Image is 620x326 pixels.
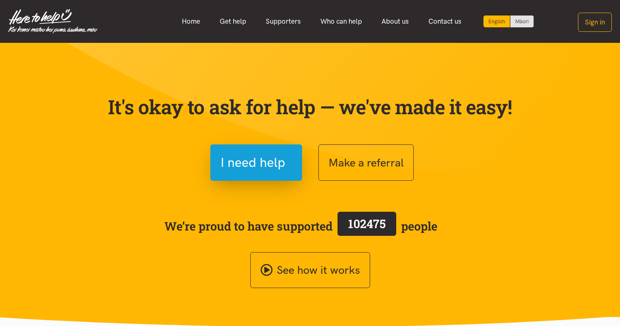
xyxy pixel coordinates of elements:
a: Switch to Te Reo Māori [510,16,534,27]
button: Make a referral [318,144,414,181]
p: It's okay to ask for help — we've made it easy! [106,95,514,119]
a: Supporters [256,13,311,30]
a: Home [172,13,210,30]
a: Contact us [419,13,471,30]
span: I need help [221,152,285,173]
a: Get help [210,13,256,30]
a: See how it works [250,252,370,288]
div: Language toggle [483,16,534,27]
a: 102475 [333,210,401,242]
span: We’re proud to have supported people [164,210,437,242]
a: About us [372,13,419,30]
span: 102475 [348,216,386,231]
div: Current language [483,16,510,27]
button: I need help [210,144,302,181]
button: Sign in [578,13,612,32]
img: Home [8,9,97,33]
a: Who can help [311,13,372,30]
